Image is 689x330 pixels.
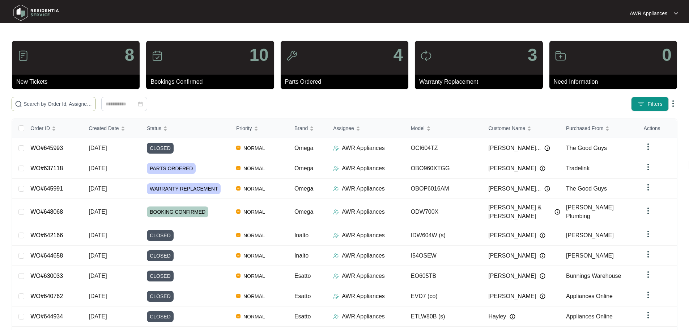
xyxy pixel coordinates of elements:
span: NORMAL [241,164,268,173]
p: Warranty Replacement [419,78,543,86]
span: [PERSON_NAME] [488,292,536,301]
th: Brand [289,119,327,138]
span: NORMAL [241,251,268,260]
a: WO#642166 [30,232,63,238]
span: Brand [294,124,308,132]
p: 0 [662,46,672,64]
img: Info icon [544,186,550,192]
span: Inalto [294,252,309,259]
img: Assigner Icon [333,233,339,238]
span: Bunnings Warehouse [566,273,621,279]
span: NORMAL [241,292,268,301]
span: [PERSON_NAME] [566,232,614,238]
p: 4 [393,46,403,64]
img: residentia service logo [11,2,61,24]
span: CLOSED [147,143,174,154]
button: filter iconFilters [631,97,669,111]
img: dropdown arrow [644,250,652,259]
img: icon [17,50,29,62]
img: Assigner Icon [333,145,339,151]
a: WO#637118 [30,165,63,171]
img: icon [555,50,566,62]
img: Assigner Icon [333,273,339,279]
img: Info icon [540,273,545,279]
span: NORMAL [241,231,268,240]
img: Assigner Icon [333,314,339,319]
img: dropdown arrow [644,270,652,279]
td: EO605TB [405,266,483,286]
img: dropdown arrow [644,206,652,215]
img: Assigner Icon [333,186,339,192]
span: Model [411,124,425,132]
img: Vercel Logo [236,146,241,150]
img: dropdown arrow [644,142,652,151]
img: Vercel Logo [236,273,241,278]
span: WARRANTY REPLACEMENT [147,183,221,194]
span: The Good Guys [566,145,607,151]
th: Order ID [25,119,83,138]
p: AWR Appliances [342,164,385,173]
p: AWR Appliances [342,184,385,193]
span: [PERSON_NAME]... [488,184,541,193]
span: Inalto [294,232,309,238]
td: OBO960XTGG [405,158,483,179]
p: AWR Appliances [342,231,385,240]
span: CLOSED [147,311,174,322]
span: [DATE] [89,232,107,238]
img: Info icon [540,253,545,259]
span: Omega [294,185,313,192]
a: WO#648068 [30,209,63,215]
span: [PERSON_NAME] [488,251,536,260]
span: NORMAL [241,312,268,321]
span: Created Date [89,124,119,132]
p: AWR Appliances [342,251,385,260]
a: WO#640762 [30,293,63,299]
td: I54OSEW [405,246,483,266]
span: [DATE] [89,293,107,299]
td: OCI604TZ [405,138,483,158]
p: Bookings Confirmed [150,78,274,86]
span: [DATE] [89,313,107,319]
span: [PERSON_NAME] [488,164,536,173]
span: Omega [294,165,313,171]
img: Info icon [554,209,560,215]
th: Customer Name [482,119,560,138]
span: Priority [236,124,252,132]
th: Priority [230,119,289,138]
span: Esatto [294,293,311,299]
th: Status [141,119,230,138]
span: NORMAL [241,208,268,216]
span: Status [147,124,161,132]
span: Hayley [488,312,506,321]
img: Assigner Icon [333,293,339,299]
span: [PERSON_NAME] [566,252,614,259]
img: Info icon [540,166,545,171]
span: Esatto [294,273,311,279]
a: WO#630033 [30,273,63,279]
img: Assigner Icon [333,209,339,215]
span: NORMAL [241,272,268,280]
span: The Good Guys [566,185,607,192]
p: AWR Appliances [342,312,385,321]
img: Info icon [544,145,550,151]
p: Parts Ordered [285,78,408,86]
span: [DATE] [89,273,107,279]
p: AWR Appliances [342,272,385,280]
span: Omega [294,209,313,215]
span: PARTS ORDERED [147,163,196,174]
img: Vercel Logo [236,186,241,191]
span: Appliances Online [566,293,613,299]
span: [DATE] [89,252,107,259]
p: New Tickets [16,78,140,86]
img: dropdown arrow [644,291,652,299]
p: AWR Appliances [630,10,667,17]
span: Tradelink [566,165,590,171]
span: [DATE] [89,209,107,215]
span: BOOKING CONFIRMED [147,206,208,217]
a: WO#645993 [30,145,63,151]
img: Vercel Logo [236,233,241,237]
img: Vercel Logo [236,166,241,170]
span: Assignee [333,124,354,132]
img: dropdown arrow [644,230,652,238]
span: CLOSED [147,230,174,241]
